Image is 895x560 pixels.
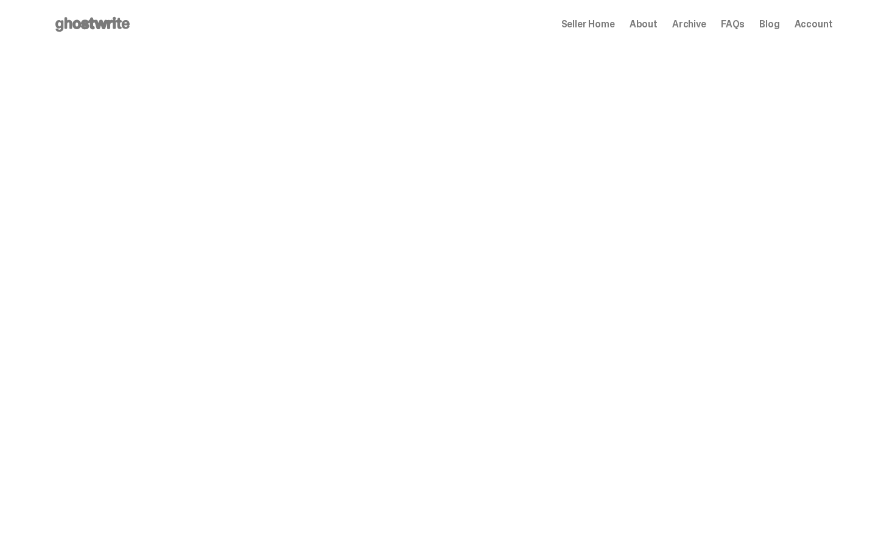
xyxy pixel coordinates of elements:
[795,19,833,29] a: Account
[561,19,615,29] a: Seller Home
[630,19,658,29] a: About
[759,19,779,29] a: Blog
[672,19,706,29] a: Archive
[721,19,745,29] a: FAQs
